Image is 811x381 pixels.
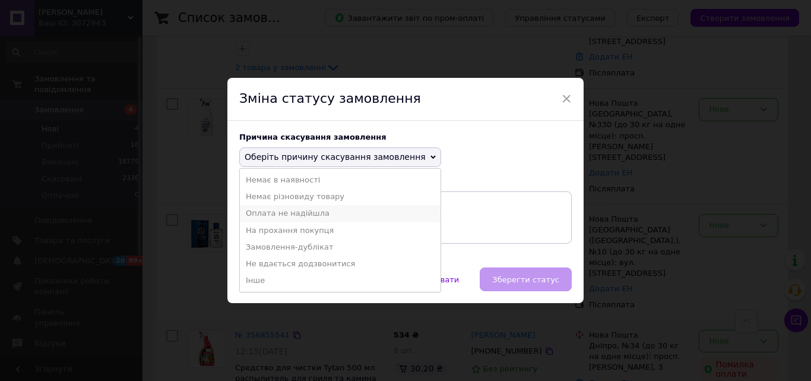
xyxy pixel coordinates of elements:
[240,256,441,272] li: Не вдається додзвонитися
[240,172,441,188] li: Немає в наявності
[240,222,441,239] li: На прохання покупця
[239,133,572,141] div: Причина скасування замовлення
[240,188,441,205] li: Немає різновиду товару
[240,272,441,289] li: Інше
[227,78,584,121] div: Зміна статусу замовлення
[245,152,426,162] span: Оберіть причину скасування замовлення
[240,205,441,222] li: Оплата не надійшла
[561,89,572,109] span: ×
[240,239,441,256] li: Замовлення-дублікат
